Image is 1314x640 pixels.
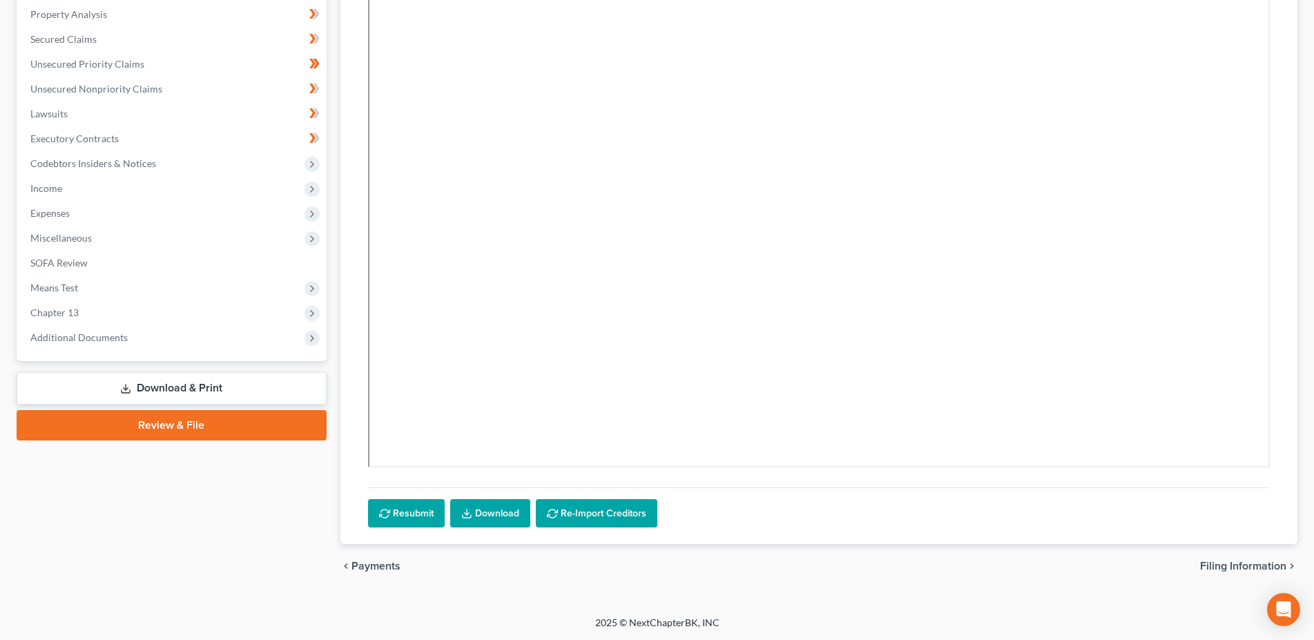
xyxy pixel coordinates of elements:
[30,207,70,219] span: Expenses
[17,410,327,440] a: Review & File
[1267,593,1300,626] div: Open Intercom Messenger
[340,561,400,572] button: chevron_left Payments
[1286,561,1297,572] i: chevron_right
[340,561,351,572] i: chevron_left
[536,499,657,528] button: Re-Import Creditors
[30,8,107,20] span: Property Analysis
[30,133,119,144] span: Executory Contracts
[30,58,144,70] span: Unsecured Priority Claims
[19,77,327,101] a: Unsecured Nonpriority Claims
[368,499,445,528] button: Resubmit
[30,282,78,293] span: Means Test
[19,251,327,275] a: SOFA Review
[17,372,327,405] a: Download & Print
[30,157,156,169] span: Codebtors Insiders & Notices
[1200,561,1297,572] button: Filing Information chevron_right
[30,33,97,45] span: Secured Claims
[30,307,79,318] span: Chapter 13
[30,232,92,244] span: Miscellaneous
[19,27,327,52] a: Secured Claims
[19,2,327,27] a: Property Analysis
[30,257,88,269] span: SOFA Review
[30,331,128,343] span: Additional Documents
[19,101,327,126] a: Lawsuits
[19,126,327,151] a: Executory Contracts
[30,182,62,194] span: Income
[19,52,327,77] a: Unsecured Priority Claims
[450,499,530,528] a: Download
[1200,561,1286,572] span: Filing Information
[30,108,68,119] span: Lawsuits
[351,561,400,572] span: Payments
[30,83,162,95] span: Unsecured Nonpriority Claims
